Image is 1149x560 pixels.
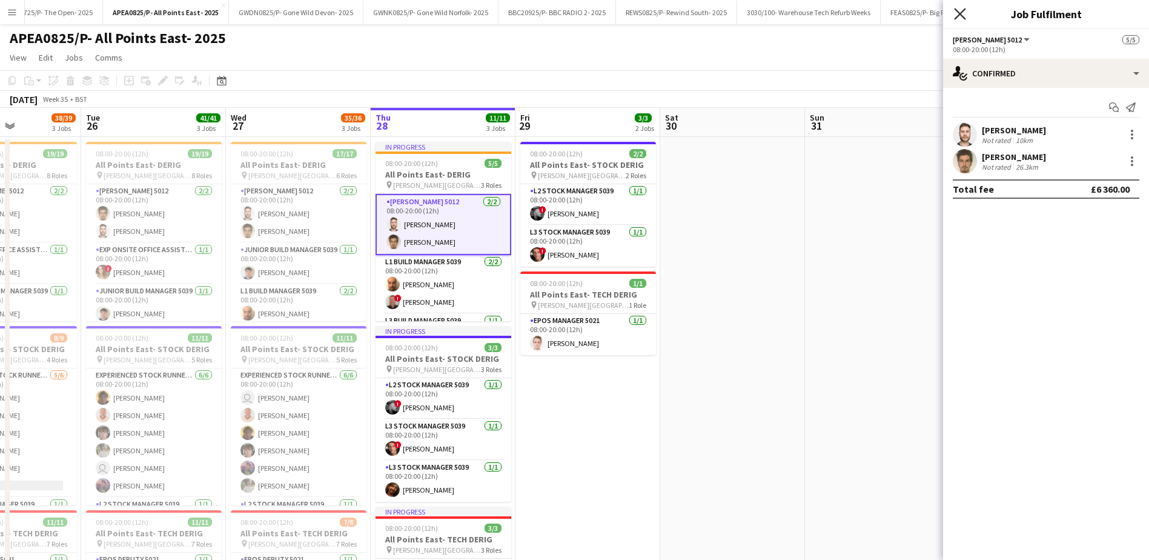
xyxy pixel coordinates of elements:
[520,142,656,267] app-job-card: 08:00-20:00 (12h)2/2All Points East- STOCK DERIG [PERSON_NAME][GEOGRAPHIC_DATA]2 RolesL2 Stock Ma...
[65,52,83,63] span: Jobs
[520,272,656,355] div: 08:00-20:00 (12h)1/1All Points East- TECH DERIG [PERSON_NAME][GEOGRAPHIC_DATA]1 RoleEPOS Manager ...
[518,119,530,133] span: 29
[393,365,481,374] span: [PERSON_NAME][GEOGRAPHIC_DATA]
[191,171,212,180] span: 8 Roles
[485,343,502,352] span: 3/3
[539,247,546,255] span: !
[665,112,678,123] span: Sat
[376,255,511,314] app-card-role: L1 Build Manager 50392/208:00-20:00 (12h)[PERSON_NAME]![PERSON_NAME]
[60,50,88,65] a: Jobs
[393,181,481,190] span: [PERSON_NAME][GEOGRAPHIC_DATA]
[336,171,357,180] span: 6 Roles
[96,333,148,342] span: 08:00-20:00 (12h)
[376,419,511,461] app-card-role: L3 Stock Manager 50391/108:00-20:00 (12h)![PERSON_NAME]
[240,518,293,527] span: 08:00-20:00 (12h)
[485,159,502,168] span: 5/5
[737,1,881,24] button: 3030/100- Warehouse Tech Refurb Weeks
[385,343,438,352] span: 08:00-20:00 (12h)
[520,112,530,123] span: Fri
[86,184,222,243] app-card-role: [PERSON_NAME] 50122/208:00-20:00 (12h)[PERSON_NAME][PERSON_NAME]
[229,1,363,24] button: GWDN0825/P- Gone Wild Devon- 2025
[231,368,366,498] app-card-role: Experienced Stock Runner 50126/608:00-20:00 (12h) [PERSON_NAME][PERSON_NAME][PERSON_NAME][PERSON_...
[231,344,366,355] h3: All Points East- STOCK DERIG
[394,441,402,448] span: !
[520,289,656,300] h3: All Points East- TECH DERIG
[808,119,824,133] span: 31
[10,52,27,63] span: View
[953,45,1139,54] div: 08:00-20:00 (12h)
[188,333,212,342] span: 11/11
[376,461,511,502] app-card-role: L3 Stock Manager 50391/108:00-20:00 (12h)[PERSON_NAME]
[231,284,366,343] app-card-role: L1 Build Manager 50392/208:00-20:00 (12h)[PERSON_NAME]
[51,113,76,122] span: 38/39
[374,119,391,133] span: 28
[188,149,212,158] span: 19/19
[498,1,616,24] button: BBC20925/P- BBC RADIO 2- 2025
[86,326,222,505] app-job-card: 08:00-20:00 (12h)11/11All Points East- STOCK DERIG [PERSON_NAME][GEOGRAPHIC_DATA]5 RolesExperienc...
[663,119,678,133] span: 30
[486,124,509,133] div: 3 Jobs
[881,1,998,24] button: FEAS0825/P- Big Feastival- 2025
[43,518,67,527] span: 11/11
[105,265,112,272] span: !
[84,119,100,133] span: 26
[538,171,626,180] span: [PERSON_NAME][GEOGRAPHIC_DATA]
[376,353,511,364] h3: All Points East- STOCK DERIG
[95,52,122,63] span: Comms
[1091,183,1130,195] div: £6 360.00
[47,539,67,548] span: 7 Roles
[363,1,498,24] button: GWNK0825/P- Gone Wild Norfolk- 2025
[481,181,502,190] span: 3 Roles
[191,539,212,548] span: 7 Roles
[188,518,212,527] span: 11/11
[1013,136,1035,145] div: 10km
[539,206,546,213] span: !
[982,162,1013,172] div: Not rated
[10,93,38,105] div: [DATE]
[248,355,336,364] span: [PERSON_NAME][GEOGRAPHIC_DATA]
[520,184,656,225] app-card-role: L2 Stock Manager 50391/108:00-20:00 (12h)![PERSON_NAME]
[943,6,1149,22] h3: Job Fulfilment
[953,35,1031,44] button: [PERSON_NAME] 5012
[376,142,511,152] div: In progress
[43,149,67,158] span: 19/19
[385,159,438,168] span: 08:00-20:00 (12h)
[394,400,402,407] span: !
[240,333,293,342] span: 08:00-20:00 (12h)
[341,113,365,122] span: 35/36
[86,159,222,170] h3: All Points East- DERIG
[231,326,366,505] app-job-card: 08:00-20:00 (12h)11/11All Points East- STOCK DERIG [PERSON_NAME][GEOGRAPHIC_DATA]5 RolesExperienc...
[333,333,357,342] span: 11/11
[393,545,481,555] span: [PERSON_NAME][GEOGRAPHIC_DATA]
[231,142,366,321] div: 08:00-20:00 (12h)17/17All Points East- DERIG [PERSON_NAME][GEOGRAPHIC_DATA]6 Roles[PERSON_NAME] 5...
[248,171,336,180] span: [PERSON_NAME][GEOGRAPHIC_DATA]
[616,1,737,24] button: REWS0825/P- Rewind South- 2025
[530,149,583,158] span: 08:00-20:00 (12h)
[47,171,67,180] span: 8 Roles
[86,368,222,498] app-card-role: Experienced Stock Runner 50126/608:00-20:00 (12h)[PERSON_NAME][PERSON_NAME][PERSON_NAME][PERSON_N...
[333,149,357,158] span: 17/17
[481,545,502,555] span: 3 Roles
[376,326,511,502] div: In progress08:00-20:00 (12h)3/3All Points East- STOCK DERIG [PERSON_NAME][GEOGRAPHIC_DATA]3 Roles...
[240,149,293,158] span: 08:00-20:00 (12h)
[40,95,70,104] span: Week 35
[486,113,510,122] span: 11/11
[520,225,656,267] app-card-role: L3 Stock Manager 50391/108:00-20:00 (12h)![PERSON_NAME]
[50,333,67,342] span: 8/9
[626,171,646,180] span: 2 Roles
[336,539,357,548] span: 7 Roles
[376,326,511,336] div: In progress
[635,124,654,133] div: 2 Jobs
[336,355,357,364] span: 5 Roles
[385,524,438,533] span: 08:00-20:00 (12h)
[104,171,191,180] span: [PERSON_NAME][GEOGRAPHIC_DATA]
[231,112,247,123] span: Wed
[86,498,222,539] app-card-role: L2 Stock Manager 50391/1
[520,314,656,355] app-card-role: EPOS Manager 50211/108:00-20:00 (12h)[PERSON_NAME]
[376,534,511,545] h3: All Points East- TECH DERIG
[86,142,222,321] app-job-card: 08:00-20:00 (12h)19/19All Points East- DERIG [PERSON_NAME][GEOGRAPHIC_DATA]8 Roles[PERSON_NAME] 5...
[96,149,148,158] span: 08:00-20:00 (12h)
[982,152,1046,162] div: [PERSON_NAME]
